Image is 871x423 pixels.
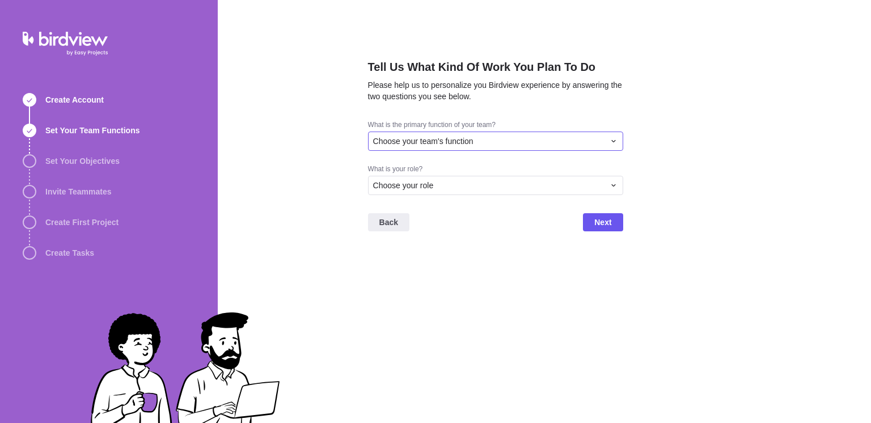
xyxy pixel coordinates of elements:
[373,180,434,191] span: Choose your role
[379,215,398,229] span: Back
[368,164,623,176] div: What is your role?
[45,155,120,167] span: Set Your Objectives
[45,186,111,197] span: Invite Teammates
[45,217,119,228] span: Create First Project
[45,125,139,136] span: Set Your Team Functions
[368,213,409,231] span: Back
[583,213,623,231] span: Next
[373,136,473,147] span: Choose your team's function
[368,81,622,101] span: Please help us to personalize you Birdview experience by answering the two questions you see below.
[45,247,94,259] span: Create Tasks
[368,59,623,79] h2: Tell Us What Kind Of Work You Plan To Do
[594,215,611,229] span: Next
[368,120,623,132] div: What is the primary function of your team?
[45,94,104,105] span: Create Account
